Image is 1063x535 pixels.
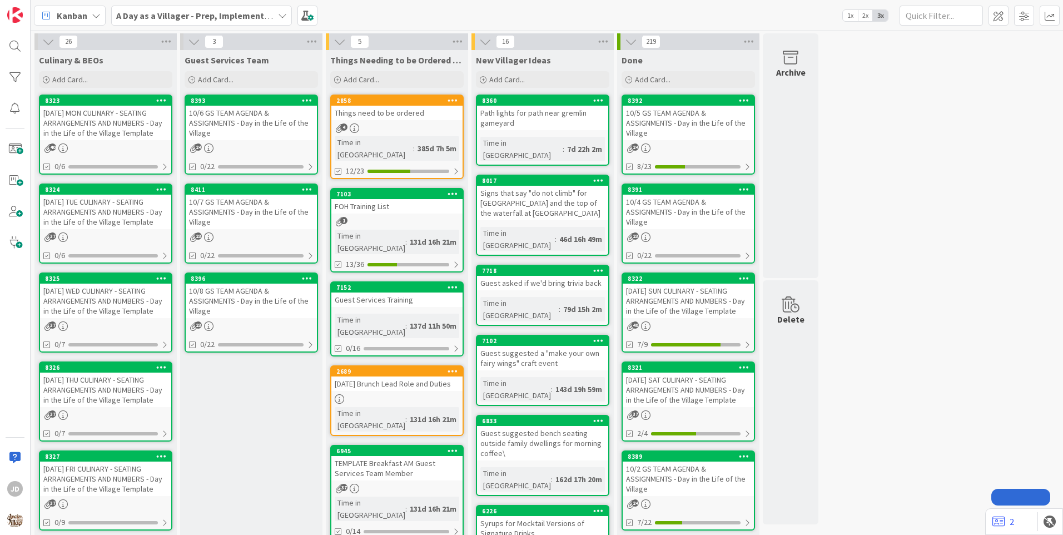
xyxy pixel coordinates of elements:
[205,35,223,48] span: 3
[195,143,202,151] span: 24
[623,96,754,106] div: 8392
[350,35,369,48] span: 5
[482,417,608,425] div: 6833
[198,75,234,85] span: Add Card...
[405,413,407,425] span: :
[642,35,660,48] span: 219
[54,161,65,172] span: 0/6
[186,106,317,140] div: 10/6 GS TEAM AGENDA & ASSIGNMENTS - Day in the Life of the Village
[480,297,559,321] div: Time in [GEOGRAPHIC_DATA]
[873,10,888,21] span: 3x
[331,106,463,120] div: Things need to be ordered
[553,473,605,486] div: 162d 17h 20m
[40,96,171,106] div: 8323
[489,75,525,85] span: Add Card...
[40,185,171,195] div: 8324
[7,512,23,528] img: avatar
[331,189,463,214] div: 7103FOH Training List
[200,250,215,261] span: 0/22
[186,195,317,229] div: 10/7 GS TEAM AGENDA & ASSIGNMENTS - Day in the Life of the Village
[40,106,171,140] div: [DATE] MON CULINARY - SEATING ARRANGEMENTS AND NUMBERS - Day in the Life of the Village Template
[635,75,670,85] span: Add Card...
[40,96,171,140] div: 8323[DATE] MON CULINARY - SEATING ARRANGEMENTS AND NUMBERS - Day in the Life of the Village Template
[623,195,754,229] div: 10/4 GS TEAM AGENDA & ASSIGNMENTS - Day in the Life of the Village
[477,106,608,130] div: Path lights for path near gremlin gameyard
[628,275,754,283] div: 8322
[477,96,608,130] div: 8360Path lights for path near gremlin gameyard
[900,6,983,26] input: Quick Filter...
[191,97,317,105] div: 8393
[49,499,56,507] span: 37
[858,10,873,21] span: 2x
[405,503,407,515] span: :
[49,232,56,240] span: 37
[482,507,608,515] div: 6226
[405,320,407,332] span: :
[186,274,317,284] div: 8396
[555,233,557,245] span: :
[40,274,171,318] div: 8325[DATE] WED CULINARY - SEATING ARRANGEMENTS AND NUMBERS - Day in the Life of the Village Template
[632,321,639,329] span: 40
[632,410,639,418] span: 37
[331,189,463,199] div: 7103
[477,426,608,460] div: Guest suggested bench seating outside family dwellings for morning coffee\
[477,266,608,290] div: 7718Guest asked if we'd bring trivia back
[331,366,463,391] div: 2689[DATE] Brunch Lead Role and Duties
[40,363,171,407] div: 8326[DATE] THU CULINARY - SEATING ARRANGEMENTS AND NUMBERS - Day in the Life of the Village Template
[40,452,171,462] div: 8327
[482,337,608,345] div: 7102
[480,467,551,492] div: Time in [GEOGRAPHIC_DATA]
[40,452,171,496] div: 8327[DATE] FRI CULINARY - SEATING ARRANGEMENTS AND NUMBERS - Day in the Life of the Village Template
[623,363,754,373] div: 8321
[7,7,23,23] img: Visit kanbanzone.com
[57,9,87,22] span: Kanban
[551,383,553,395] span: :
[54,517,65,528] span: 0/9
[336,284,463,291] div: 7152
[54,339,65,350] span: 0/7
[52,75,88,85] span: Add Card...
[623,284,754,318] div: [DATE] SUN CULINARY - SEATING ARRANGEMENTS AND NUMBERS - Day in the Life of the Village Template
[340,217,347,224] span: 1
[340,123,347,131] span: 4
[346,259,364,270] span: 13/36
[331,377,463,391] div: [DATE] Brunch Lead Role and Duties
[623,452,754,496] div: 838910/2 GS TEAM AGENDA & ASSIGNMENTS - Day in the Life of the Village
[407,320,459,332] div: 137d 11h 50m
[477,96,608,106] div: 8360
[331,283,463,307] div: 7152Guest Services Training
[40,284,171,318] div: [DATE] WED CULINARY - SEATING ARRANGEMENTS AND NUMBERS - Day in the Life of the Village Template
[331,446,463,480] div: 6945TEMPLATE Breakfast AM Guest Services Team Member
[186,96,317,140] div: 839310/6 GS TEAM AGENDA & ASSIGNMENTS - Day in the Life of the Village
[331,96,463,120] div: 2858Things need to be ordered
[45,97,171,105] div: 8323
[482,177,608,185] div: 8017
[477,186,608,220] div: Signs that say "do not climb" for [GEOGRAPHIC_DATA] and the top of the waterfall at [GEOGRAPHIC_D...
[200,161,215,172] span: 0/22
[623,462,754,496] div: 10/2 GS TEAM AGENDA & ASSIGNMENTS - Day in the Life of the Village
[557,233,605,245] div: 46d 16h 49m
[7,481,23,497] div: JD
[637,339,648,350] span: 7/9
[623,452,754,462] div: 8389
[480,137,563,161] div: Time in [GEOGRAPHIC_DATA]
[632,499,639,507] span: 24
[336,368,463,375] div: 2689
[335,407,405,432] div: Time in [GEOGRAPHIC_DATA]
[54,250,65,261] span: 0/6
[191,275,317,283] div: 8396
[637,517,652,528] span: 7/22
[336,447,463,455] div: 6945
[40,274,171,284] div: 8325
[186,185,317,195] div: 8411
[186,96,317,106] div: 8393
[776,66,806,79] div: Archive
[200,339,215,350] span: 0/22
[992,515,1014,528] a: 2
[482,97,608,105] div: 8360
[477,336,608,370] div: 7102Guest suggested a "make your own fairy wings" craft event
[843,10,858,21] span: 1x
[480,377,551,402] div: Time in [GEOGRAPHIC_DATA]
[49,143,56,151] span: 40
[45,275,171,283] div: 8325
